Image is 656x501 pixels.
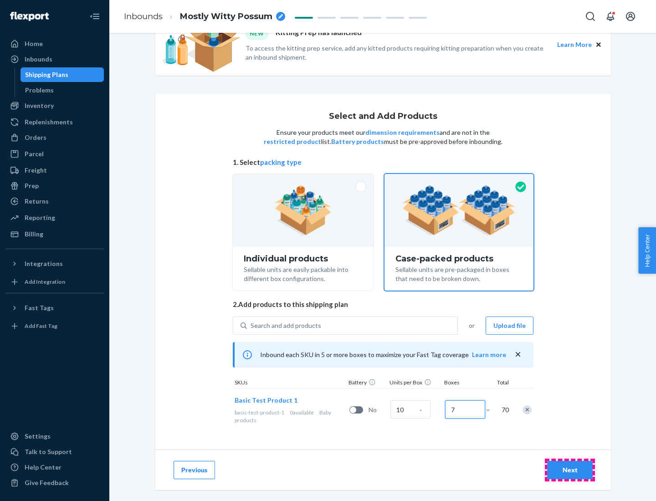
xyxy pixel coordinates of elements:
[5,194,104,209] a: Returns
[5,319,104,333] a: Add Fast Tag
[395,254,523,263] div: Case-packed products
[594,40,604,50] button: Close
[25,133,46,142] div: Orders
[20,83,104,97] a: Problems
[25,478,69,487] div: Give Feedback
[5,115,104,129] a: Replenishments
[290,409,314,416] span: 0 available
[25,432,51,441] div: Settings
[233,300,533,309] span: 2. Add products to this shipping plan
[20,67,104,82] a: Shipping Plans
[5,475,104,490] button: Give Feedback
[5,179,104,193] a: Prep
[329,112,437,121] h1: Select and Add Products
[25,55,52,64] div: Inbounds
[246,27,268,40] div: NEW
[25,118,73,127] div: Replenishments
[264,137,321,146] button: restricted product
[25,447,72,456] div: Talk to Support
[260,158,302,167] button: packing type
[5,36,104,51] a: Home
[601,7,620,26] button: Open notifications
[117,3,292,30] ol: breadcrumbs
[25,213,55,222] div: Reporting
[244,263,363,283] div: Sellable units are easily packable into different box configurations.
[235,409,346,424] div: Baby products
[25,149,44,158] div: Parcel
[25,70,68,79] div: Shipping Plans
[347,378,388,388] div: Battery
[25,39,43,48] div: Home
[445,400,485,419] input: Number of boxes
[25,259,63,268] div: Integrations
[5,275,104,289] a: Add Integration
[5,98,104,113] a: Inventory
[25,197,49,206] div: Returns
[5,210,104,225] a: Reporting
[251,321,321,330] div: Search and add products
[472,350,506,359] button: Learn more
[25,230,43,239] div: Billing
[395,263,523,283] div: Sellable units are pre-packaged in boxes that need to be broken down.
[547,461,593,479] button: Next
[5,429,104,444] a: Settings
[390,400,430,419] input: Case Quantity
[523,405,532,414] div: Remove Item
[25,303,54,312] div: Fast Tags
[402,185,516,235] img: case-pack.59cecea509d18c883b923b81aeac6d0b.png
[10,12,49,21] img: Flexport logo
[581,7,600,26] button: Open Search Box
[25,86,54,95] div: Problems
[233,342,533,368] div: Inbound each SKU in 5 or more boxes to maximize your Fast Tag coverage
[442,378,488,388] div: Boxes
[557,40,592,50] button: Learn More
[124,11,163,21] a: Inbounds
[25,463,61,472] div: Help Center
[25,322,57,330] div: Add Fast Tag
[5,147,104,161] a: Parcel
[5,256,104,271] button: Integrations
[275,185,332,235] img: individual-pack.facf35554cb0f1810c75b2bd6df2d64e.png
[246,44,549,62] p: To access the kitting prep service, add any kitted products requiring kitting preparation when yo...
[5,163,104,178] a: Freight
[388,378,442,388] div: Units per Box
[233,378,347,388] div: SKUs
[5,460,104,475] a: Help Center
[235,396,297,405] button: Basic Test Product 1
[621,7,640,26] button: Open account menu
[469,321,475,330] span: or
[180,11,272,23] span: Mostly Witty Possum
[500,405,509,414] span: 70
[25,278,65,286] div: Add Integration
[5,130,104,145] a: Orders
[5,52,104,66] a: Inbounds
[86,7,104,26] button: Close Navigation
[233,158,533,167] span: 1. Select
[244,254,363,263] div: Individual products
[25,101,54,110] div: Inventory
[5,445,104,459] a: Talk to Support
[235,396,297,404] span: Basic Test Product 1
[276,27,362,40] p: Kitting Prep has launched
[174,461,215,479] button: Previous
[369,405,387,414] span: No
[25,181,39,190] div: Prep
[263,128,503,146] p: Ensure your products meet our and are not in the list. must be pre-approved before inbounding.
[5,301,104,315] button: Fast Tags
[638,227,656,274] button: Help Center
[555,465,585,475] div: Next
[365,128,440,137] button: dimension requirements
[486,405,495,414] span: =
[331,137,384,146] button: Battery products
[486,317,533,335] button: Upload file
[513,350,523,359] button: close
[235,409,284,416] span: basic-test-product-1
[488,378,511,388] div: Total
[25,166,47,175] div: Freight
[5,227,104,241] a: Billing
